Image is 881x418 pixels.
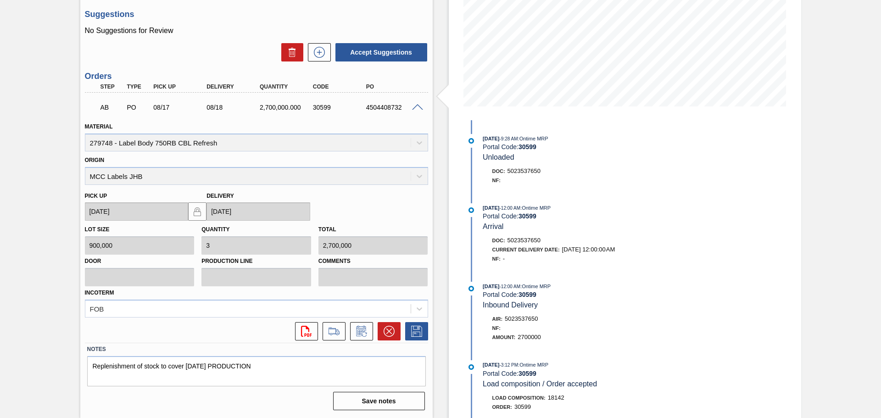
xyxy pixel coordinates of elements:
span: Doc: [492,168,505,174]
span: [DATE] [483,284,499,289]
span: Arrival [483,223,503,230]
div: 30599 [311,104,370,111]
div: Cancel Order [373,322,401,340]
span: [DATE] [483,362,499,368]
span: - [503,255,505,262]
span: NF: [492,325,501,331]
button: Accept Suggestions [335,43,427,61]
label: Total [318,226,336,233]
div: Purchase order [124,104,152,111]
span: Doc: [492,238,505,243]
div: New suggestion [303,43,331,61]
label: Comments [318,255,428,268]
span: : Ontime MRP [518,136,548,141]
div: Open PDF file [290,322,318,340]
span: NF: [492,178,501,183]
h3: Suggestions [85,10,428,19]
div: Type [124,84,152,90]
span: Unloaded [483,153,514,161]
span: 2700000 [518,334,541,340]
span: Load composition / Order accepted [483,380,597,388]
div: Save Order [401,322,428,340]
strong: 30599 [519,291,536,298]
label: Quantity [201,226,229,233]
span: Current Delivery Date: [492,247,560,252]
div: Code [311,84,370,90]
div: Inform order change [346,322,373,340]
span: AIR: [492,316,503,322]
span: - 3:12 PM [500,362,519,368]
img: atual [468,286,474,291]
button: locked [188,202,206,221]
span: NF: [492,256,501,262]
span: 5023537650 [505,315,538,322]
span: - 12:00 AM [500,284,521,289]
strong: 30599 [519,143,536,150]
label: Origin [85,157,105,163]
div: Portal Code: [483,291,701,298]
label: Production Line [201,255,311,268]
span: - 12:00 AM [500,206,521,211]
img: atual [468,364,474,370]
label: Material [85,123,113,130]
strong: 30599 [519,370,536,377]
div: Delete Suggestions [277,43,303,61]
span: : Ontime MRP [520,284,551,289]
input: mm/dd/yyyy [206,202,310,221]
h3: Orders [85,72,428,81]
span: [DATE] [483,136,499,141]
span: [DATE] 12:00:00 AM [562,246,615,253]
span: 5023537650 [507,167,541,174]
label: Lot size [85,226,110,233]
span: 18142 [548,394,564,401]
div: Awaiting Pick Up [98,97,126,117]
p: No Suggestions for Review [85,27,428,35]
label: Delivery [206,193,234,199]
div: 2,700,000.000 [257,104,317,111]
div: Step [98,84,126,90]
div: Pick up [151,84,211,90]
p: AB [100,104,123,111]
textarea: Replenishment of stock to cover [DATE] PRODUCTION [87,356,426,386]
img: atual [468,138,474,144]
span: Inbound Delivery [483,301,538,309]
label: Pick up [85,193,107,199]
div: 4504408732 [364,104,424,111]
div: FOB [90,305,104,312]
span: 5023537650 [507,237,541,244]
span: 30599 [514,403,531,410]
strong: 30599 [519,212,536,220]
span: Amount: [492,334,516,340]
button: Save notes [333,392,425,410]
div: Portal Code: [483,370,701,377]
div: Portal Code: [483,212,701,220]
span: - 9:28 AM [500,136,518,141]
div: Quantity [257,84,317,90]
label: Notes [87,343,426,356]
span: [DATE] [483,205,499,211]
div: 08/17/2025 [151,104,211,111]
span: : Ontime MRP [520,205,551,211]
input: mm/dd/yyyy [85,202,189,221]
img: atual [468,207,474,213]
div: 08/18/2025 [204,104,264,111]
div: Accept Suggestions [331,42,428,62]
div: Go to Load Composition [318,322,346,340]
span: Order : [492,404,512,410]
span: Load Composition : [492,395,546,401]
div: PO [364,84,424,90]
div: Portal Code: [483,143,701,150]
span: : Ontime MRP [518,362,548,368]
div: Delivery [204,84,264,90]
label: Incoterm [85,290,114,296]
img: locked [192,206,203,217]
label: Door [85,255,195,268]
